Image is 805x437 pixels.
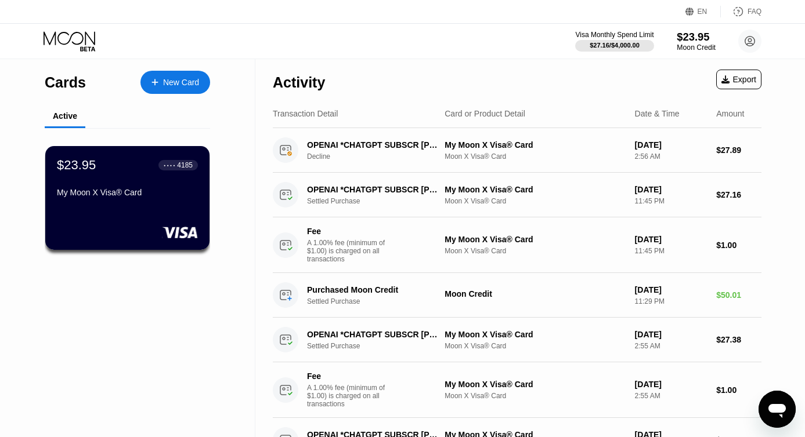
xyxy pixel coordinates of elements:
div: My Moon X Visa® Card [57,188,198,197]
div: $23.95 [57,158,96,173]
div: Moon X Visa® Card [445,342,625,350]
div: [DATE] [635,185,707,194]
div: Purchased Moon Credit [307,285,443,294]
iframe: Button to launch messaging window [759,391,796,428]
div: Decline [307,152,453,161]
div: My Moon X Visa® Card [445,140,625,150]
div: FAQ [721,6,761,17]
div: A 1.00% fee (minimum of $1.00) is charged on all transactions [307,384,394,408]
div: Active [53,111,77,121]
div: $1.00 [716,385,761,395]
div: $27.38 [716,335,761,344]
div: 11:45 PM [635,247,707,255]
div: 2:55 AM [635,392,707,400]
div: Settled Purchase [307,197,453,205]
div: EN [698,8,707,16]
div: Fee [307,372,388,381]
div: 11:29 PM [635,297,707,305]
div: OPENAI *CHATGPT SUBSCR [PHONE_NUMBER] IESettled PurchaseMy Moon X Visa® CardMoon X Visa® Card[DAT... [273,318,761,362]
div: Moon X Visa® Card [445,152,625,161]
div: Fee [307,227,388,236]
div: [DATE] [635,140,707,150]
div: Settled Purchase [307,342,453,350]
div: Visa Monthly Spend Limit [575,31,654,39]
div: Export [721,75,756,84]
div: Purchased Moon CreditSettled PurchaseMoon Credit[DATE]11:29 PM$50.01 [273,273,761,318]
div: OPENAI *CHATGPT SUBSCR [PHONE_NUMBER] IE [307,140,443,150]
div: My Moon X Visa® Card [445,380,625,389]
div: $1.00 [716,241,761,250]
div: [DATE] [635,380,707,389]
div: Settled Purchase [307,297,453,305]
div: FAQ [748,8,761,16]
div: EN [685,6,721,17]
div: 4185 [177,161,193,169]
div: Moon Credit [445,289,625,298]
div: My Moon X Visa® Card [445,235,625,244]
div: $50.01 [716,290,761,300]
div: $27.16 / $4,000.00 [590,42,640,49]
div: Amount [716,109,744,118]
div: OPENAI *CHATGPT SUBSCR [PHONE_NUMBER] IE [307,330,443,339]
div: Export [716,70,761,89]
div: [DATE] [635,330,707,339]
div: Cards [45,74,86,91]
div: My Moon X Visa® Card [445,330,625,339]
div: A 1.00% fee (minimum of $1.00) is charged on all transactions [307,239,394,263]
div: 2:55 AM [635,342,707,350]
div: $27.89 [716,145,761,155]
div: [DATE] [635,235,707,244]
div: New Card [140,71,210,94]
div: Visa Monthly Spend Limit$27.16/$4,000.00 [575,31,654,52]
div: $23.95Moon Credit [677,31,716,52]
div: Date & Time [635,109,680,118]
div: Moon X Visa® Card [445,247,625,255]
div: Moon Credit [677,43,716,52]
div: 2:56 AM [635,152,707,161]
div: OPENAI *CHATGPT SUBSCR [PHONE_NUMBER] IESettled PurchaseMy Moon X Visa® CardMoon X Visa® Card[DAT... [273,173,761,217]
div: New Card [163,78,199,88]
div: Activity [273,74,325,91]
div: [DATE] [635,285,707,294]
div: My Moon X Visa® Card [445,185,625,194]
div: Moon X Visa® Card [445,392,625,400]
div: Transaction Detail [273,109,338,118]
div: ● ● ● ● [164,163,175,167]
div: 11:45 PM [635,197,707,205]
div: Moon X Visa® Card [445,197,625,205]
div: $23.95 [677,31,716,43]
div: FeeA 1.00% fee (minimum of $1.00) is charged on all transactionsMy Moon X Visa® CardMoon X Visa® ... [273,362,761,418]
div: Card or Product Detail [445,109,525,118]
div: OPENAI *CHATGPT SUBSCR [PHONE_NUMBER] IEDeclineMy Moon X Visa® CardMoon X Visa® Card[DATE]2:56 AM... [273,128,761,173]
div: $27.16 [716,190,761,199]
div: FeeA 1.00% fee (minimum of $1.00) is charged on all transactionsMy Moon X Visa® CardMoon X Visa® ... [273,217,761,273]
div: OPENAI *CHATGPT SUBSCR [PHONE_NUMBER] IE [307,185,443,194]
div: $23.95● ● ● ●4185My Moon X Visa® Card [45,146,210,250]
